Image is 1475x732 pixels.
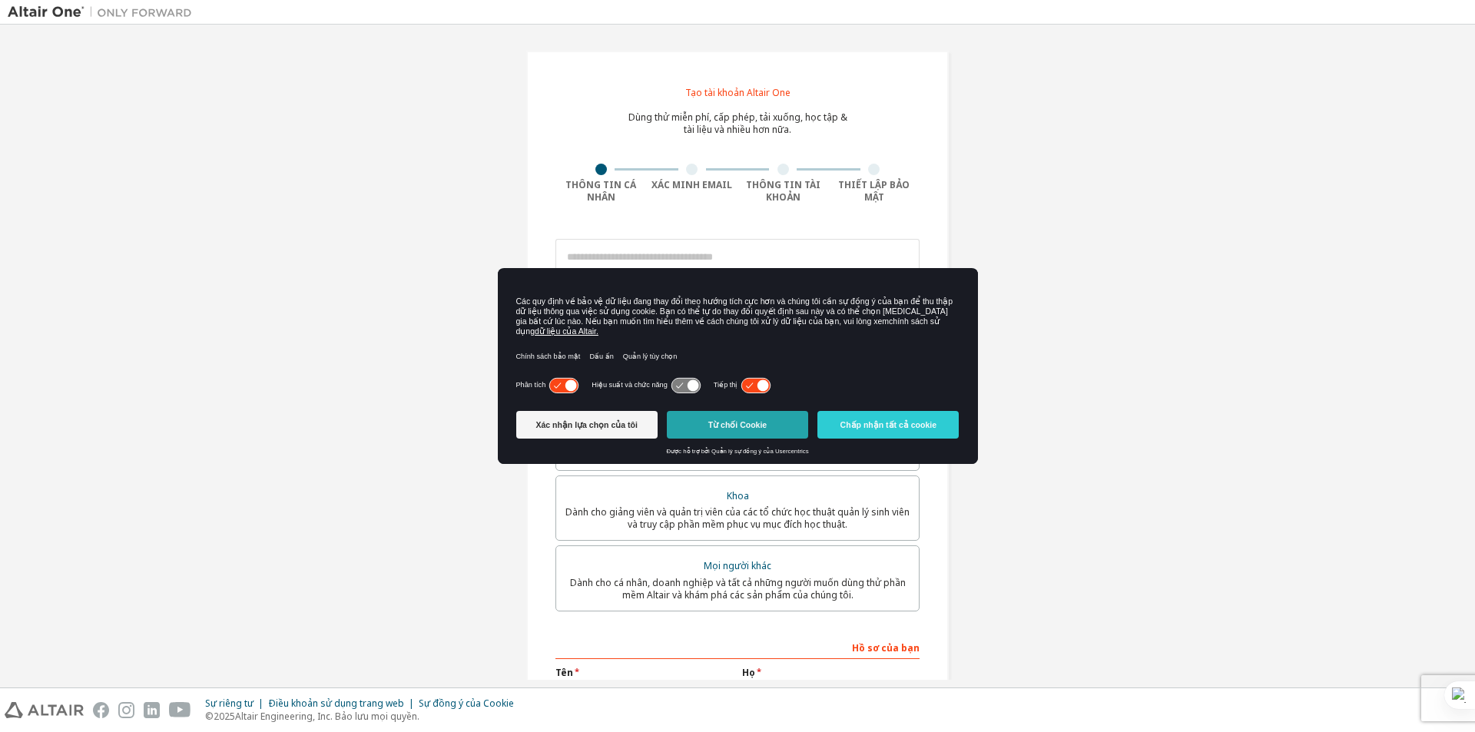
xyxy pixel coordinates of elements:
font: Dành cho cá nhân, doanh nghiệp và tất cả những người muốn dùng thử phần mềm Altair và khám phá cá... [570,576,906,601]
img: facebook.svg [93,702,109,718]
font: Tạo tài khoản Altair One [685,86,791,99]
font: Thiết lập bảo mật [838,178,910,204]
font: Xác minh Email [651,178,732,191]
font: Dùng thử miễn phí, cấp phép, tải xuống, học tập & [628,111,847,124]
img: linkedin.svg [144,702,160,718]
font: Sự riêng tư [205,697,254,710]
font: Altair Engineering, Inc. Bảo lưu mọi quyền. [235,710,419,723]
img: Altair One [8,5,200,20]
font: Điều khoản sử dụng trang web [268,697,404,710]
font: Họ [742,666,755,679]
font: Dành cho giảng viên và quản trị viên của các tổ chức học thuật quản lý sinh viên và truy cập phần... [565,505,910,531]
img: altair_logo.svg [5,702,84,718]
font: Thông tin cá nhân [565,178,636,204]
font: © [205,710,214,723]
img: youtube.svg [169,702,191,718]
font: tài liệu và nhiều hơn nữa. [684,123,791,136]
font: Khoa [727,489,749,502]
img: instagram.svg [118,702,134,718]
font: Mọi người khác [704,559,771,572]
font: Tên [555,666,573,679]
font: Thông tin tài khoản [746,178,820,204]
font: 2025 [214,710,235,723]
font: Hồ sơ của bạn [852,641,920,654]
font: Sự đồng ý của Cookie [419,697,514,710]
